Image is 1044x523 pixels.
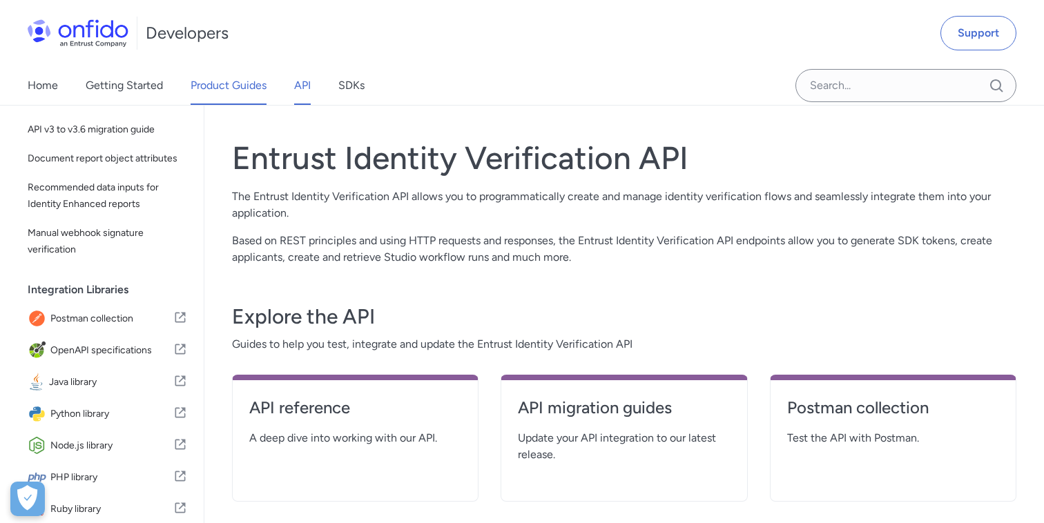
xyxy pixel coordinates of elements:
[28,276,198,304] div: Integration Libraries
[28,468,50,487] img: IconPHP library
[28,150,187,167] span: Document report object attributes
[146,22,229,44] h1: Developers
[50,341,173,360] span: OpenAPI specifications
[28,341,50,360] img: IconOpenAPI specifications
[22,431,193,461] a: IconNode.js libraryNode.js library
[22,145,193,172] a: Document report object attributes
[28,436,50,455] img: IconNode.js library
[22,304,193,334] a: IconPostman collectionPostman collection
[232,233,1016,266] p: Based on REST principles and using HTTP requests and responses, the Entrust Identity Verification...
[22,462,193,493] a: IconPHP libraryPHP library
[50,500,173,519] span: Ruby library
[22,219,193,264] a: Manual webhook signature verification
[22,116,193,144] a: API v3 to v3.6 migration guide
[50,309,173,328] span: Postman collection
[787,397,999,419] h4: Postman collection
[249,397,461,430] a: API reference
[86,66,163,105] a: Getting Started
[294,66,311,105] a: API
[28,404,50,424] img: IconPython library
[940,16,1016,50] a: Support
[191,66,267,105] a: Product Guides
[22,335,193,366] a: IconOpenAPI specificationsOpenAPI specifications
[50,468,173,487] span: PHP library
[28,225,187,258] span: Manual webhook signature verification
[22,367,193,397] a: IconJava libraryJava library
[232,336,1016,353] span: Guides to help you test, integrate and update the Entrust Identity Verification API
[232,303,1016,330] h3: Explore the API
[28,179,187,213] span: Recommended data inputs for Identity Enhanced reports
[28,66,58,105] a: Home
[338,66,365,105] a: SDKs
[518,397,730,419] h4: API migration guides
[50,404,173,424] span: Python library
[518,397,730,430] a: API migration guides
[28,373,49,392] img: IconJava library
[232,188,1016,221] p: The Entrust Identity Verification API allows you to programmatically create and manage identity v...
[249,430,461,446] span: A deep dive into working with our API.
[795,69,1016,102] input: Onfido search input field
[28,309,50,328] img: IconPostman collection
[249,397,461,419] h4: API reference
[28,121,187,138] span: API v3 to v3.6 migration guide
[22,174,193,218] a: Recommended data inputs for Identity Enhanced reports
[232,139,1016,177] h1: Entrust Identity Verification API
[22,399,193,429] a: IconPython libraryPython library
[10,482,45,516] div: Cookie Preferences
[50,436,173,455] span: Node.js library
[28,19,128,47] img: Onfido Logo
[787,397,999,430] a: Postman collection
[518,430,730,463] span: Update your API integration to our latest release.
[787,430,999,446] span: Test the API with Postman.
[49,373,173,392] span: Java library
[10,482,45,516] button: Open Preferences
